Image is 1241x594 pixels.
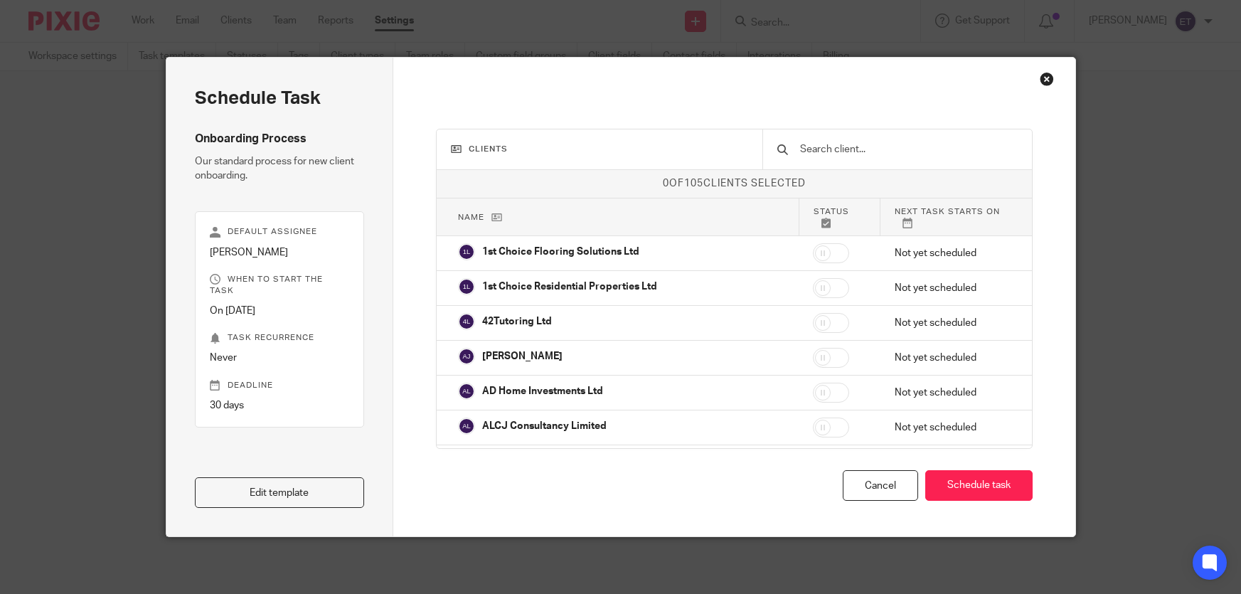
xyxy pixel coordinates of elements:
p: Status [814,206,865,228]
p: AD Home Investments Ltd [482,384,603,398]
p: Not yet scheduled [895,246,1011,260]
h4: Onboarding Process [195,132,365,147]
h3: Clients [451,144,748,155]
p: 30 days [210,398,350,413]
p: Task recurrence [210,332,350,344]
p: Next task starts on [895,206,1010,228]
p: Not yet scheduled [895,281,1011,295]
span: 105 [684,179,703,189]
p: [PERSON_NAME] [210,245,350,260]
span: 0 [663,179,669,189]
p: Name [458,211,784,223]
p: Not yet scheduled [895,316,1011,330]
input: Search client... [799,142,1018,157]
p: of clients selected [437,176,1032,191]
p: On [DATE] [210,304,350,318]
img: svg%3E [458,313,475,330]
a: Edit template [195,477,365,508]
button: Schedule task [925,470,1033,501]
p: Deadline [210,380,350,391]
p: Not yet scheduled [895,386,1011,400]
p: 1st Choice Flooring Solutions Ltd [482,245,639,259]
img: svg%3E [458,383,475,400]
p: 42Tutoring Ltd [482,314,552,329]
p: Never [210,351,350,365]
p: Our standard process for new client onboarding. [195,154,365,184]
p: Default assignee [210,226,350,238]
p: 1st Choice Residential Properties Ltd [482,280,657,294]
h2: Schedule task [195,86,365,110]
p: Not yet scheduled [895,420,1011,435]
p: Not yet scheduled [895,351,1011,365]
p: When to start the task [210,274,350,297]
p: [PERSON_NAME] [482,349,563,364]
img: svg%3E [458,348,475,365]
div: Close this dialog window [1040,72,1054,86]
img: svg%3E [458,243,475,260]
p: ALCJ Consultancy Limited [482,419,607,433]
img: svg%3E [458,418,475,435]
div: Cancel [843,470,918,501]
img: svg%3E [458,278,475,295]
